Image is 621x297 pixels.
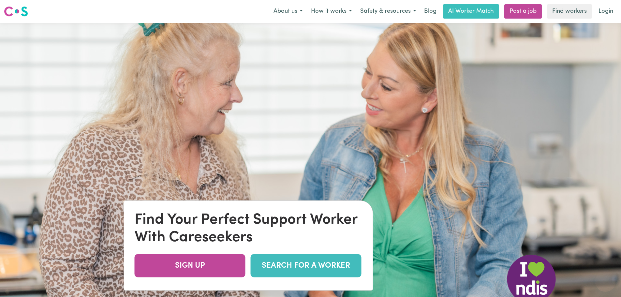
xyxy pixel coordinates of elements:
a: Blog [420,4,440,19]
div: Find Your Perfect Support Worker With Careseekers [135,211,362,246]
button: About us [269,5,307,18]
a: Find workers [547,4,592,19]
img: Careseekers logo [4,6,28,17]
iframe: Button to launch messaging window [595,271,616,292]
a: SEARCH FOR A WORKER [251,254,362,277]
a: Post a job [504,4,542,19]
iframe: Close message [561,255,574,268]
a: AI Worker Match [443,4,499,19]
a: SIGN UP [135,254,245,277]
a: Careseekers logo [4,4,28,19]
button: How it works [307,5,356,18]
a: Login [595,4,617,19]
button: Safety & resources [356,5,420,18]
